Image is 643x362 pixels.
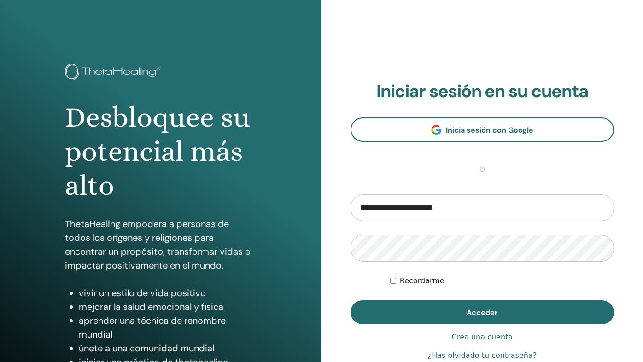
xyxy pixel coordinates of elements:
[79,341,256,355] li: únete a una comunidad mundial
[65,217,256,272] p: ThetaHealing empodera a personas de todos los orígenes y religiones para encontrar un propósito, ...
[400,275,444,286] label: Recordarme
[351,81,614,102] h2: Iniciar sesión en su cuenta
[467,308,498,317] span: Acceder
[79,286,256,300] li: vivir un estilo de vida positivo
[351,117,614,142] a: Inicia sesión con Google
[79,314,256,341] li: aprender una técnica de renombre mundial
[351,300,614,324] button: Acceder
[79,300,256,314] li: mejorar la salud emocional y física
[390,275,614,286] div: Mantenerme autenticado indefinidamente o hasta cerrar la sesión manualmente
[475,164,490,175] span: o
[452,332,513,343] a: Crea una cuenta
[65,100,256,203] h1: Desbloquee su potencial más alto
[428,350,537,361] a: ¿Has olvidado tu contraseña?
[446,125,533,135] span: Inicia sesión con Google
